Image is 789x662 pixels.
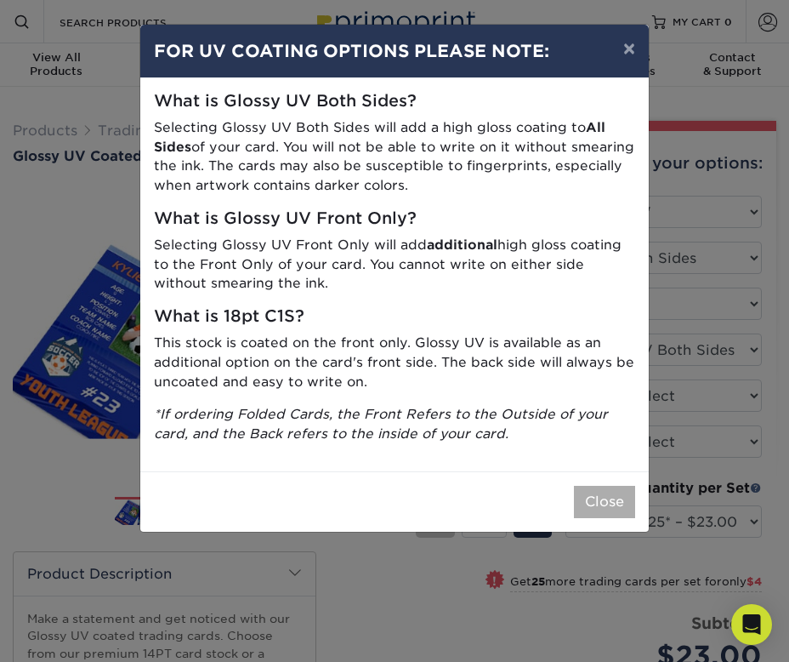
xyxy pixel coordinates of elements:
[154,236,635,294] p: Selecting Glossy UV Front Only will add high gloss coating to the Front Only of your card. You ca...
[154,334,635,391] p: This stock is coated on the front only. Glossy UV is available as an additional option on the car...
[610,25,649,72] button: ×
[427,237,497,253] strong: additional
[574,486,635,518] button: Close
[154,406,608,442] i: *If ordering Folded Cards, the Front Refers to the Outside of your card, and the Back refers to t...
[154,118,635,196] p: Selecting Glossy UV Both Sides will add a high gloss coating to of your card. You will not be abl...
[154,307,635,327] h5: What is 18pt C1S?
[154,209,635,229] h5: What is Glossy UV Front Only?
[154,119,605,155] strong: All Sides
[154,38,635,64] h4: FOR UV COATING OPTIONS PLEASE NOTE:
[731,604,772,645] div: Open Intercom Messenger
[154,92,635,111] h5: What is Glossy UV Both Sides?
